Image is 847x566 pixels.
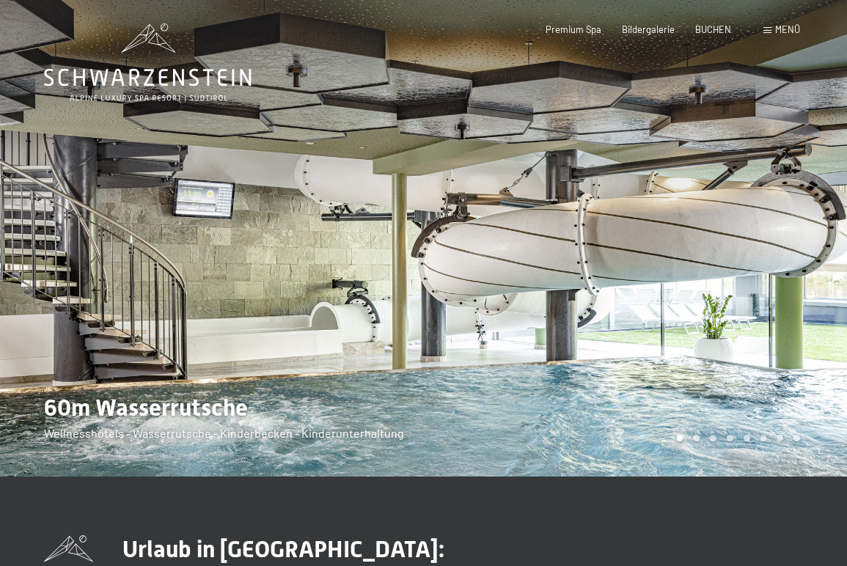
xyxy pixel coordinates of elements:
[695,23,731,35] a: BUCHEN
[546,23,601,35] a: Premium Spa
[677,435,683,441] div: Carousel Page 1 (Current Slide)
[793,435,800,441] div: Carousel Page 8
[672,435,800,441] div: Carousel Pagination
[710,435,716,441] div: Carousel Page 3
[744,435,750,441] div: Carousel Page 5
[760,435,767,441] div: Carousel Page 6
[622,23,675,35] a: Bildergalerie
[693,435,700,441] div: Carousel Page 2
[777,435,783,441] div: Carousel Page 7
[775,23,800,35] span: Menü
[727,435,733,441] div: Carousel Page 4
